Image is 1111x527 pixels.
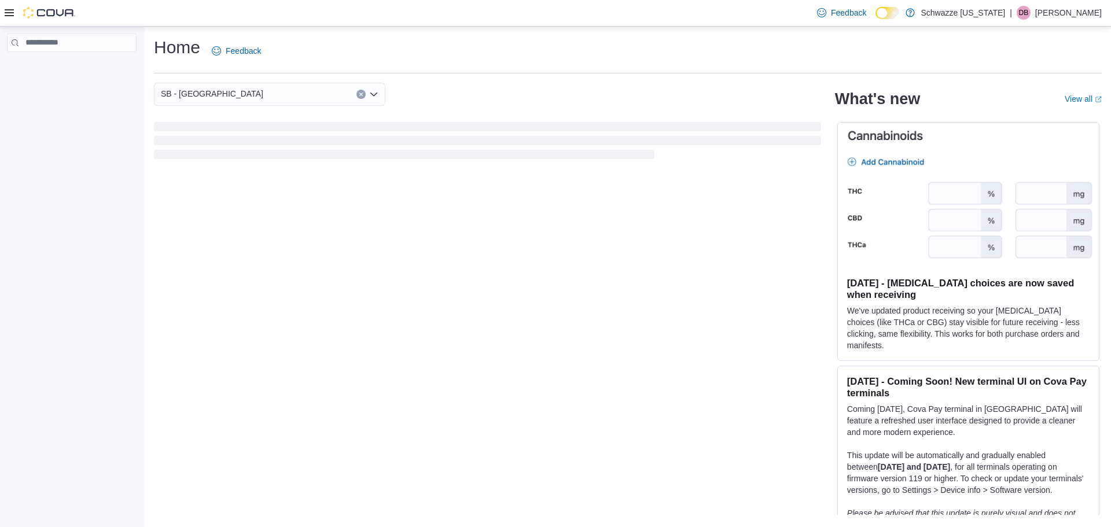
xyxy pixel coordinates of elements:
[356,90,366,99] button: Clear input
[847,375,1090,399] h3: [DATE] - Coming Soon! New terminal UI on Cova Pay terminals
[1010,6,1012,20] p: |
[831,7,866,19] span: Feedback
[23,7,75,19] img: Cova
[207,39,266,62] a: Feedback
[154,36,200,59] h1: Home
[161,87,263,101] span: SB - [GEOGRAPHIC_DATA]
[878,462,950,471] strong: [DATE] and [DATE]
[875,7,900,19] input: Dark Mode
[154,124,821,161] span: Loading
[847,277,1090,300] h3: [DATE] - [MEDICAL_DATA] choices are now saved when receiving
[1019,6,1029,20] span: DB
[1035,6,1102,20] p: [PERSON_NAME]
[369,90,378,99] button: Open list of options
[226,45,261,57] span: Feedback
[1095,96,1102,103] svg: External link
[847,403,1090,438] p: Coming [DATE], Cova Pay terminal in [GEOGRAPHIC_DATA] will feature a refreshed user interface des...
[812,1,871,24] a: Feedback
[847,449,1090,496] p: This update will be automatically and gradually enabled between , for all terminals operating on ...
[875,19,876,20] span: Dark Mode
[7,54,137,82] nav: Complex example
[847,305,1090,351] p: We've updated product receiving so your [MEDICAL_DATA] choices (like THCa or CBG) stay visible fo...
[921,6,1005,20] p: Schwazze [US_STATE]
[1017,6,1031,20] div: Duncan Boggess
[835,90,920,108] h2: What's new
[1065,94,1102,104] a: View allExternal link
